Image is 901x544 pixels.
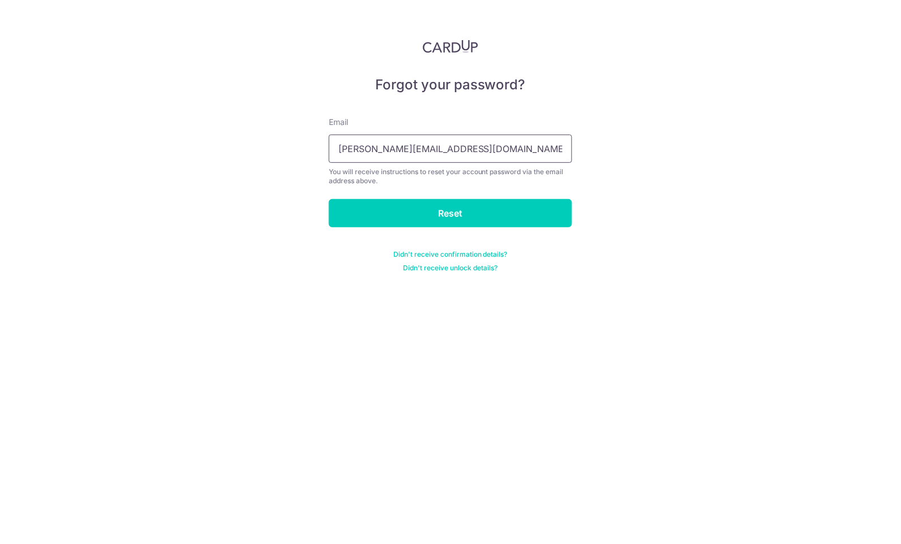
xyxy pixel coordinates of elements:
input: Reset [329,199,572,227]
a: Didn't receive unlock details? [404,264,498,273]
a: Didn't receive confirmation details? [393,250,508,259]
img: CardUp Logo [423,40,478,53]
label: Email [329,116,348,128]
div: You will receive instructions to reset your account password via the email address above. [329,167,572,185]
h5: Forgot your password? [329,76,572,94]
input: Enter your Email [329,135,572,163]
